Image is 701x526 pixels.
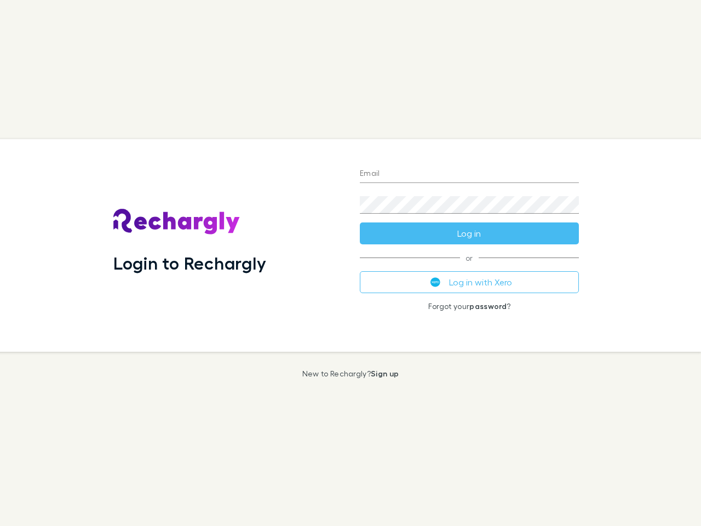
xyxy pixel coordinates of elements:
h1: Login to Rechargly [113,253,266,273]
button: Log in [360,222,579,244]
img: Xero's logo [430,277,440,287]
a: Sign up [371,369,399,378]
p: Forgot your ? [360,302,579,311]
img: Rechargly's Logo [113,209,240,235]
button: Log in with Xero [360,271,579,293]
p: New to Rechargly? [302,369,399,378]
a: password [469,301,507,311]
